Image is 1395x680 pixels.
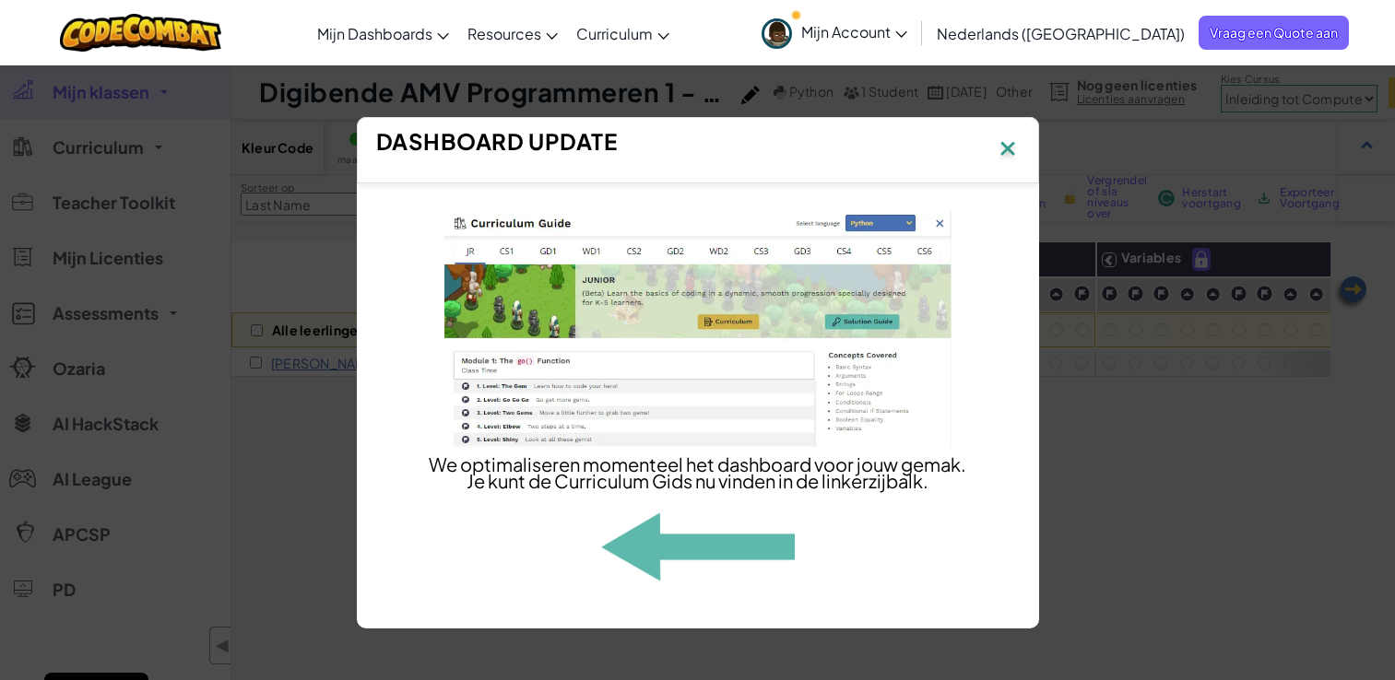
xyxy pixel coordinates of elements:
span: Mijn Dashboards [317,24,432,43]
img: Dashboard Update [601,511,795,582]
span: Mijn Account [801,22,907,41]
a: Mijn Dashboards [308,8,458,58]
a: Mijn Account [752,4,916,62]
p: We optimaliseren momenteel het dashboard voor jouw gemak. Je kunt de Curriculum Gids nu vinden in... [421,456,975,489]
span: Curriculum [576,24,653,43]
span: Resources [467,24,541,43]
a: Resources [458,8,567,58]
span: Nederlands ([GEOGRAPHIC_DATA]) [937,24,1185,43]
a: Curriculum [567,8,679,58]
img: IconClose.svg [996,136,1020,164]
a: Vraag een Quote aan [1199,16,1349,50]
img: CodeCombat logo [60,14,221,52]
span: Dashboard Update [376,127,618,155]
img: Dashboard Update [444,211,952,447]
a: Nederlands ([GEOGRAPHIC_DATA]) [928,8,1194,58]
img: avatar [762,18,792,49]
